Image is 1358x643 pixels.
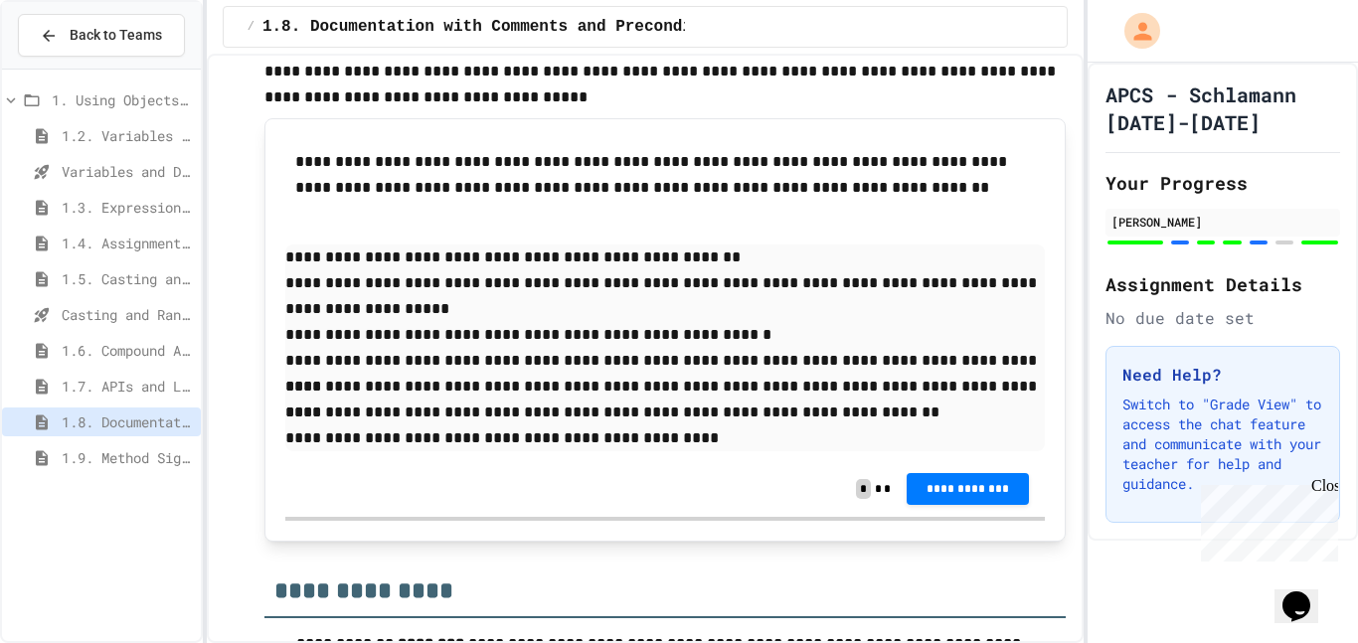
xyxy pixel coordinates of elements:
span: 1.9. Method Signatures [62,447,193,468]
div: [PERSON_NAME] [1111,213,1334,231]
div: No due date set [1105,306,1340,330]
span: 1.6. Compound Assignment Operators [62,340,193,361]
div: Chat with us now!Close [8,8,137,126]
h2: Your Progress [1105,169,1340,197]
h1: APCS - Schlamann [DATE]-[DATE] [1105,80,1340,136]
iframe: chat widget [1193,477,1338,562]
span: Casting and Ranges of variables - Quiz [62,304,193,325]
span: / [248,19,255,35]
span: 1.8. Documentation with Comments and Preconditions [62,411,193,432]
span: 1.8. Documentation with Comments and Preconditions [262,15,740,39]
span: Variables and Data Types - Quiz [62,161,193,182]
span: 1. Using Objects and Methods [52,89,193,110]
span: 1.4. Assignment and Input [62,233,193,253]
div: My Account [1103,8,1165,54]
p: Switch to "Grade View" to access the chat feature and communicate with your teacher for help and ... [1122,395,1323,494]
span: Back to Teams [70,25,162,46]
h3: Need Help? [1122,363,1323,387]
h2: Assignment Details [1105,270,1340,298]
iframe: chat widget [1274,563,1338,623]
span: 1.7. APIs and Libraries [62,376,193,397]
span: 1.2. Variables and Data Types [62,125,193,146]
span: 1.5. Casting and Ranges of Values [62,268,193,289]
button: Back to Teams [18,14,185,57]
span: 1.3. Expressions and Output [New] [62,197,193,218]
